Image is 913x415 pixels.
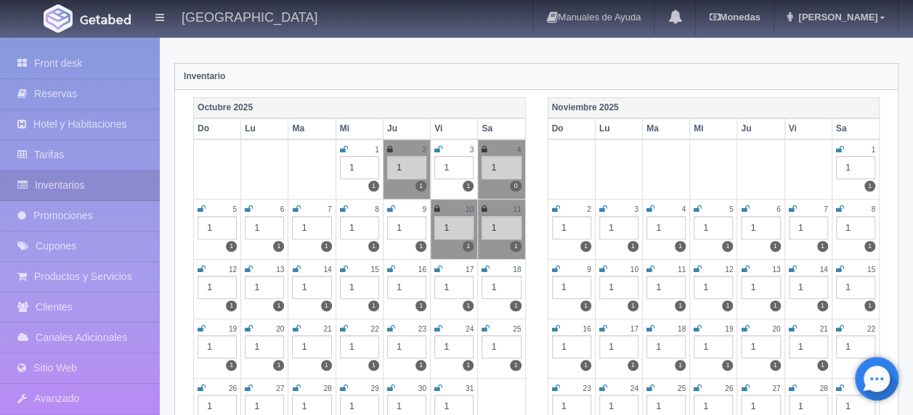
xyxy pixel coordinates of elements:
small: 15 [867,266,875,274]
label: 1 [321,360,332,371]
label: 1 [675,360,686,371]
label: 1 [722,360,733,371]
div: 1 [387,216,426,239]
small: 26 [229,385,237,393]
th: Ju [737,118,784,139]
div: 1 [646,335,686,358]
label: 1 [368,241,379,252]
div: 1 [836,216,875,239]
div: 1 [599,335,638,358]
div: 1 [482,335,521,358]
label: 1 [226,241,237,252]
small: 8 [375,205,379,213]
th: Octubre 2025 [194,97,526,118]
small: 11 [513,205,521,213]
small: 14 [819,266,827,274]
div: 1 [599,216,638,239]
small: 9 [422,205,426,213]
label: 1 [628,300,638,311]
th: Vi [431,118,478,139]
label: 1 [463,360,474,371]
label: 1 [817,360,828,371]
div: 1 [646,216,686,239]
label: 1 [722,241,733,252]
small: 17 [630,325,638,333]
label: 1 [675,300,686,311]
small: 16 [418,266,426,274]
label: 1 [368,360,379,371]
div: 1 [387,335,426,358]
label: 1 [864,181,875,192]
label: 1 [628,241,638,252]
div: 1 [387,276,426,299]
div: 1 [694,216,733,239]
label: 1 [770,360,781,371]
label: 1 [510,360,521,371]
label: 1 [463,181,474,192]
label: 1 [273,300,284,311]
div: 1 [434,216,474,239]
th: Sa [478,118,525,139]
label: 1 [226,360,237,371]
small: 29 [370,385,378,393]
div: 1 [245,216,284,239]
small: 7 [824,205,828,213]
label: 1 [675,241,686,252]
label: 1 [722,300,733,311]
small: 24 [630,385,638,393]
img: Getabed [80,14,131,25]
div: 1 [646,276,686,299]
small: 12 [725,266,733,274]
th: Ju [383,118,430,139]
small: 12 [229,266,237,274]
small: 21 [819,325,827,333]
small: 15 [370,266,378,274]
div: 1 [387,156,426,179]
small: 28 [819,385,827,393]
div: 1 [340,335,379,358]
th: Mi [690,118,737,139]
small: 22 [370,325,378,333]
small: 27 [276,385,284,393]
small: 5 [729,205,734,213]
div: 1 [292,276,331,299]
th: Lu [595,118,642,139]
label: 1 [463,241,474,252]
div: 1 [694,276,733,299]
small: 13 [276,266,284,274]
th: Noviembre 2025 [548,97,880,118]
label: 1 [864,300,875,311]
div: 1 [482,276,521,299]
small: 1 [871,146,875,154]
small: 2 [422,146,426,154]
b: Monedas [709,12,760,22]
label: 1 [368,181,379,192]
div: 1 [292,216,331,239]
label: 1 [817,241,828,252]
th: Do [548,118,595,139]
small: 20 [276,325,284,333]
label: 1 [510,300,521,311]
div: 1 [340,276,379,299]
small: 26 [725,385,733,393]
label: 1 [628,360,638,371]
small: 5 [233,205,238,213]
label: 1 [415,241,426,252]
small: 23 [418,325,426,333]
small: 10 [630,266,638,274]
label: 1 [321,300,332,311]
th: Lu [241,118,288,139]
div: 1 [434,276,474,299]
th: Ma [288,118,336,139]
div: 1 [741,335,780,358]
small: 4 [517,146,522,154]
small: 25 [678,385,686,393]
small: 6 [280,205,285,213]
small: 8 [871,205,875,213]
label: 1 [864,241,875,252]
small: 25 [513,325,521,333]
label: 1 [273,360,284,371]
div: 1 [836,156,875,179]
label: 1 [580,241,591,252]
small: 14 [323,266,331,274]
